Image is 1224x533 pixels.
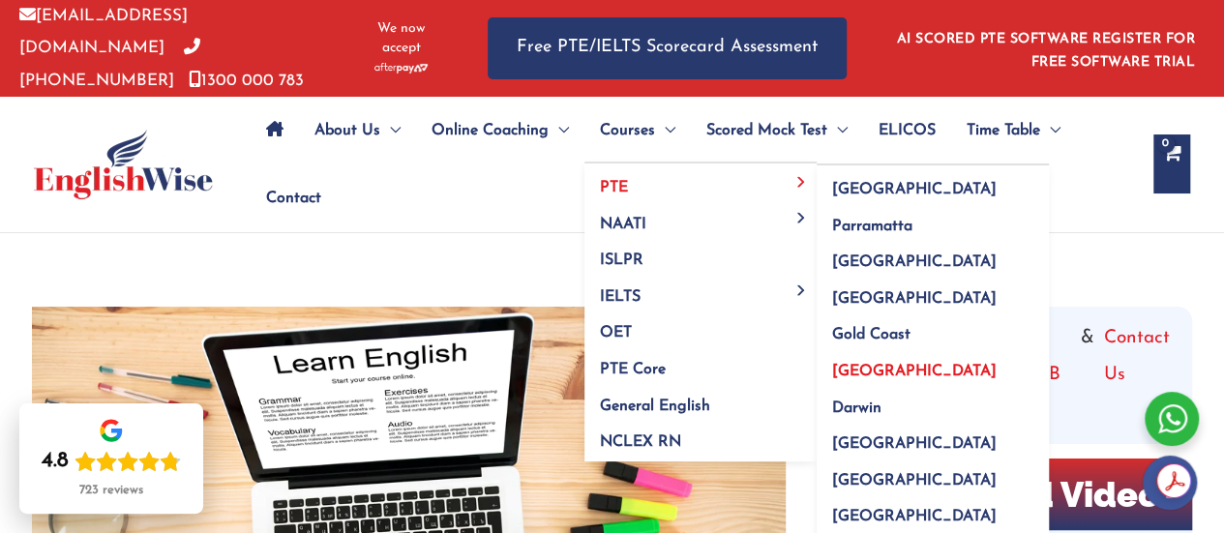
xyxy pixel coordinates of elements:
a: ELICOS [863,97,951,164]
nav: Site Navigation: Main Menu [251,97,1134,232]
span: [GEOGRAPHIC_DATA] [832,509,997,524]
span: PTE Core [600,362,666,377]
span: General English [600,399,710,414]
span: Parramatta [832,219,912,234]
a: NCLEX RN [584,418,817,462]
a: IELTSMenu Toggle [584,272,817,309]
span: Menu Toggle [1040,97,1060,164]
span: Darwin [832,400,881,416]
div: Rating: 4.8 out of 5 [42,448,181,475]
span: [GEOGRAPHIC_DATA] [832,364,997,379]
a: About UsMenu Toggle [299,97,416,164]
span: Time Table [967,97,1040,164]
a: [GEOGRAPHIC_DATA] [817,420,1049,457]
span: [GEOGRAPHIC_DATA] [832,473,997,489]
img: white-facebook.png [1143,456,1197,510]
span: About Us [314,97,380,164]
div: 4.8 [42,448,69,475]
a: Gold Coast [817,311,1049,347]
a: Contact [251,164,321,232]
span: Courses [600,97,655,164]
a: [EMAIL_ADDRESS][DOMAIN_NAME] [19,8,188,56]
span: [GEOGRAPHIC_DATA] [832,291,997,307]
div: 723 reviews [79,483,143,498]
a: 1300 000 783 [189,73,304,89]
a: CoursesMenu Toggle [584,97,691,164]
span: Contact [266,164,321,232]
span: We now accept [363,19,439,58]
span: NCLEX RN [600,434,681,450]
span: [GEOGRAPHIC_DATA] [832,182,997,197]
a: Contact Us [1104,320,1179,430]
span: [GEOGRAPHIC_DATA] [832,436,997,452]
a: View Shopping Cart, empty [1153,134,1190,193]
a: Free PTE/IELTS Scorecard Assessment [488,17,847,78]
a: OET [584,309,817,345]
a: Time TableMenu Toggle [951,97,1076,164]
span: ELICOS [879,97,936,164]
span: PTE [600,180,628,195]
span: Menu Toggle [791,176,813,187]
span: Scored Mock Test [706,97,827,164]
a: [GEOGRAPHIC_DATA] [817,347,1049,384]
a: AI SCORED PTE SOFTWARE REGISTER FOR FREE SOFTWARE TRIAL [897,32,1196,70]
a: Online CoachingMenu Toggle [416,97,584,164]
a: [GEOGRAPHIC_DATA] [817,492,1049,529]
a: PTE Core [584,345,817,382]
a: General English [584,381,817,418]
a: Scored Mock TestMenu Toggle [691,97,863,164]
span: IELTS [600,289,641,305]
aside: Header Widget 1 [885,16,1205,79]
span: ISLPR [600,252,643,268]
a: [GEOGRAPHIC_DATA] [817,456,1049,492]
span: Menu Toggle [791,213,813,223]
a: [GEOGRAPHIC_DATA] [817,165,1049,202]
img: Afterpay-Logo [374,63,428,74]
a: Parramatta [817,201,1049,238]
span: Menu Toggle [549,97,569,164]
a: [GEOGRAPHIC_DATA] [817,274,1049,311]
span: Menu Toggle [655,97,675,164]
img: cropped-ew-logo [34,130,213,199]
a: [PHONE_NUMBER] [19,40,200,88]
span: Menu Toggle [380,97,401,164]
a: NAATIMenu Toggle [584,199,817,236]
span: Online Coaching [432,97,549,164]
span: OET [600,325,632,341]
span: [GEOGRAPHIC_DATA] [832,254,997,270]
a: Darwin [817,383,1049,420]
span: NAATI [600,217,646,232]
span: Gold Coast [832,327,911,342]
span: Menu Toggle [791,285,813,296]
a: [GEOGRAPHIC_DATA] [817,238,1049,275]
span: Menu Toggle [827,97,848,164]
a: PTEMenu Toggle [584,163,817,200]
a: ISLPR [584,236,817,273]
